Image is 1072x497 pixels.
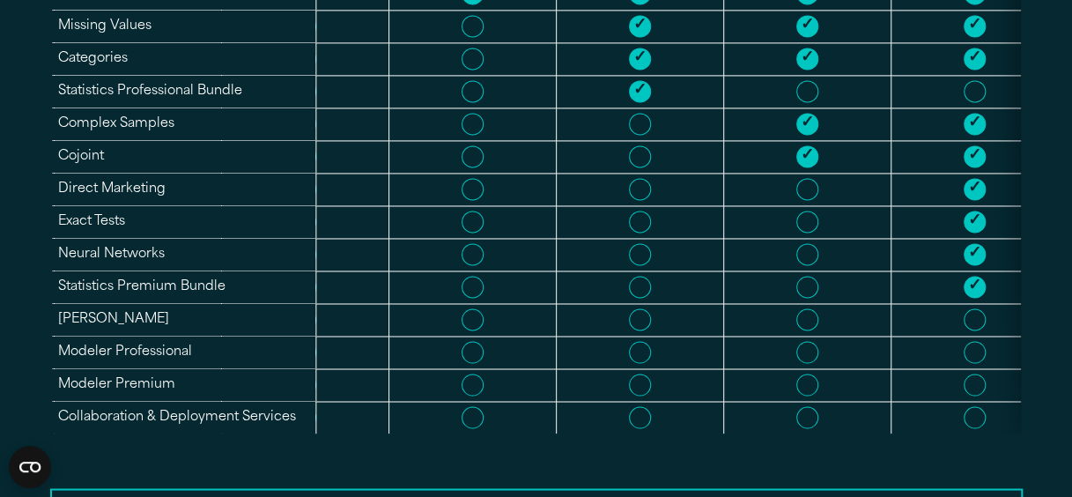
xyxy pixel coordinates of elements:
td: Modeler Premium [52,368,316,401]
td: Direct Marketing [52,173,316,205]
td: [PERSON_NAME] [52,303,316,336]
td: Collaboration & Deployment Services [52,401,316,434]
td: Missing Values [52,10,316,42]
td: Exact Tests [52,205,316,238]
td: Statistics Premium Bundle [52,271,316,303]
td: Modeler Professional [52,336,316,368]
td: Statistics Professional Bundle [52,75,316,108]
td: Cojoint [52,140,316,173]
button: Open CMP widget [9,446,51,488]
td: Complex Samples [52,108,316,140]
td: Neural Networks [52,238,316,271]
td: Categories [52,42,316,75]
